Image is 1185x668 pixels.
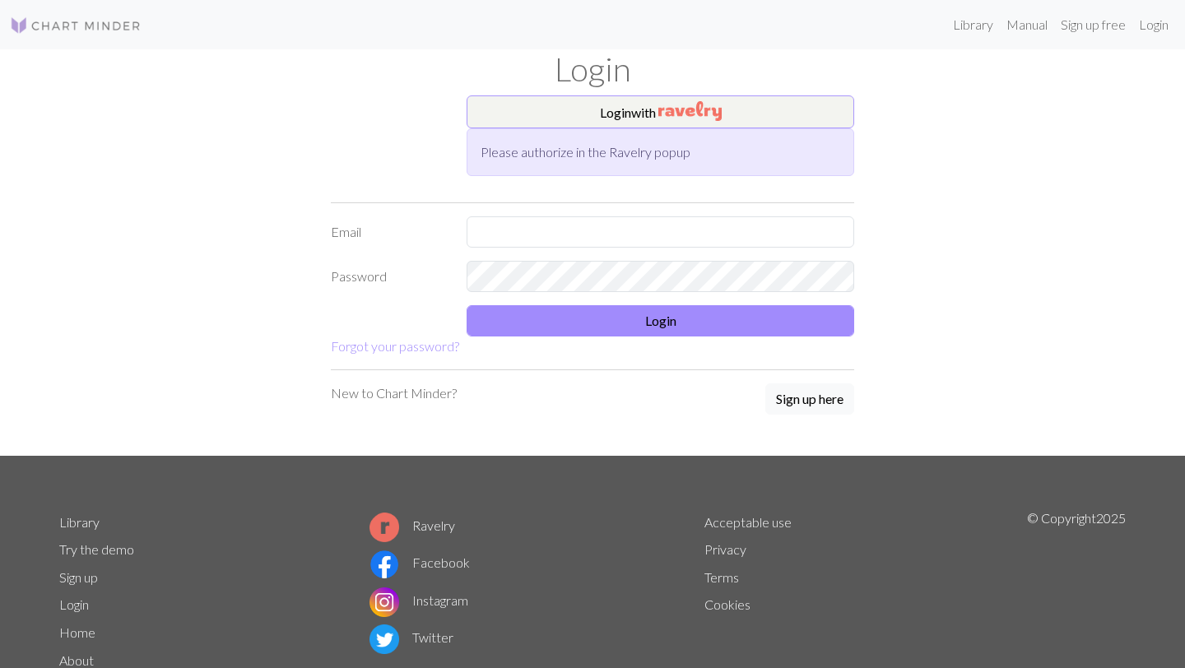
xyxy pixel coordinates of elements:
button: Login [467,305,854,336]
a: Acceptable use [704,514,792,530]
a: Ravelry [369,517,455,533]
a: Library [946,8,1000,41]
a: Instagram [369,592,468,608]
h1: Login [49,49,1136,89]
p: New to Chart Minder? [331,383,457,403]
a: Try the demo [59,541,134,557]
a: Facebook [369,554,470,570]
a: Sign up here [765,383,854,416]
a: Privacy [704,541,746,557]
img: Twitter logo [369,624,399,654]
img: Ravelry [658,101,722,121]
a: Manual [1000,8,1054,41]
a: About [59,652,94,668]
img: Facebook logo [369,550,399,579]
img: Logo [10,16,142,35]
a: Login [1132,8,1175,41]
a: Library [59,514,100,530]
label: Email [321,216,457,248]
a: Twitter [369,629,453,645]
button: Sign up here [765,383,854,415]
img: Ravelry logo [369,513,399,542]
a: Home [59,624,95,640]
a: Login [59,596,89,612]
img: Instagram logo [369,587,399,617]
a: Forgot your password? [331,338,459,354]
a: Sign up [59,569,98,585]
div: Please authorize in the Ravelry popup [467,128,854,176]
a: Sign up free [1054,8,1132,41]
a: Cookies [704,596,750,612]
label: Password [321,261,457,292]
button: Loginwith [467,95,854,128]
a: Terms [704,569,739,585]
